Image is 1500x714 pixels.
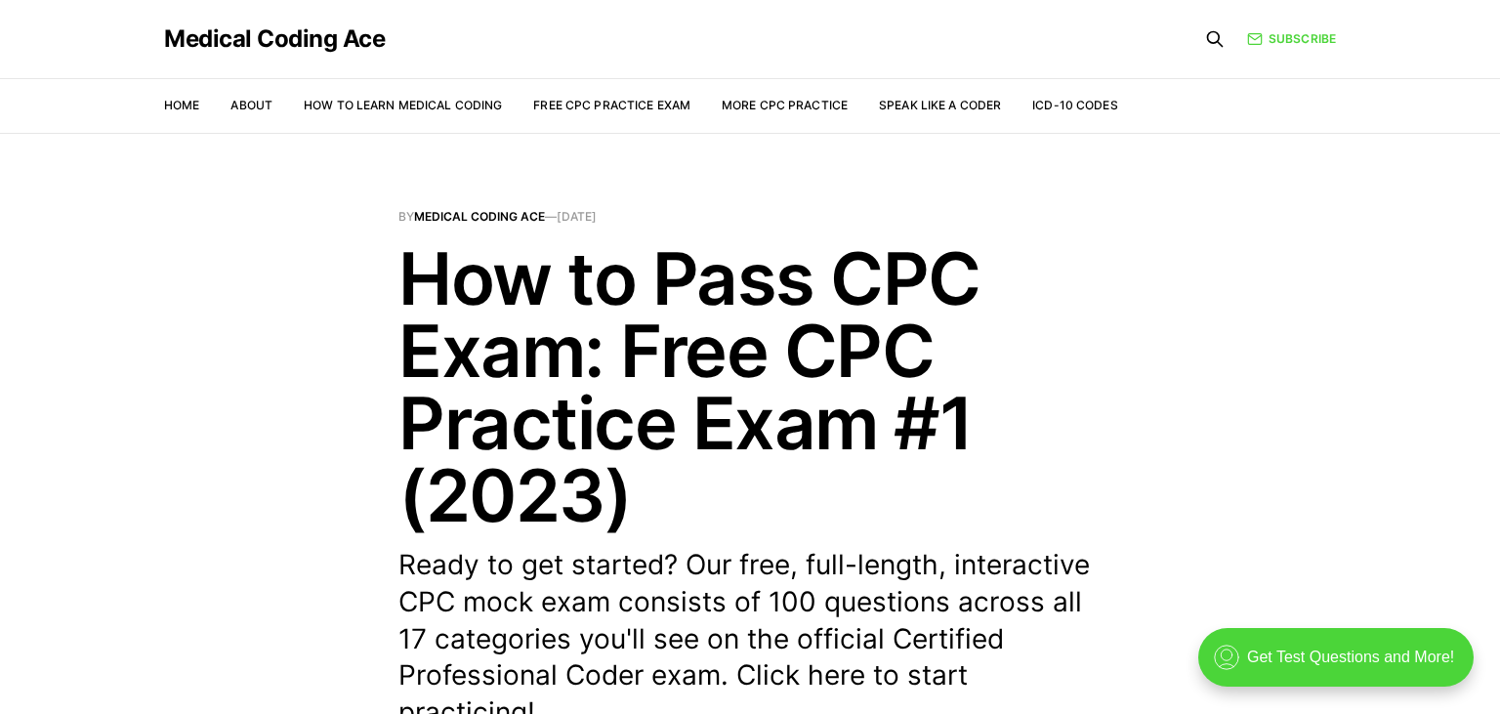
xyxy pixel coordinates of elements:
a: ICD-10 Codes [1032,98,1117,112]
span: By — [398,211,1102,223]
a: Medical Coding Ace [414,209,545,224]
a: Free CPC Practice Exam [533,98,690,112]
time: [DATE] [557,209,597,224]
a: About [230,98,272,112]
h1: How to Pass CPC Exam: Free CPC Practice Exam #1 (2023) [398,242,1102,531]
a: Subscribe [1247,29,1336,48]
a: Medical Coding Ace [164,27,385,51]
iframe: portal-trigger [1182,618,1500,714]
a: Speak Like a Coder [879,98,1001,112]
a: Home [164,98,199,112]
a: More CPC Practice [722,98,848,112]
a: How to Learn Medical Coding [304,98,502,112]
